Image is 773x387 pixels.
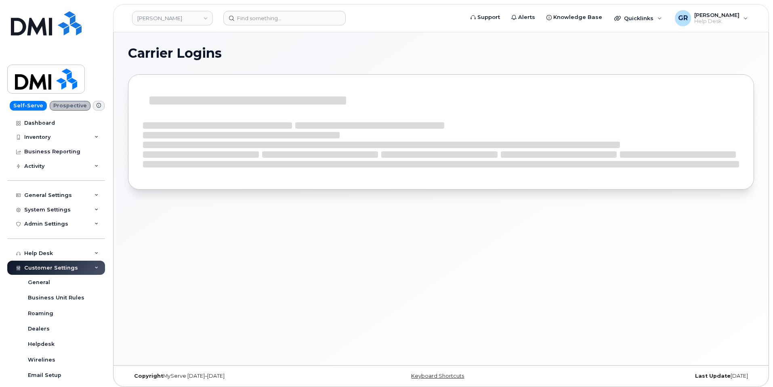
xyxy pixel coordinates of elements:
[128,373,337,379] div: MyServe [DATE]–[DATE]
[695,373,731,379] strong: Last Update
[128,47,222,59] span: Carrier Logins
[134,373,163,379] strong: Copyright
[411,373,464,379] a: Keyboard Shortcuts
[545,373,754,379] div: [DATE]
